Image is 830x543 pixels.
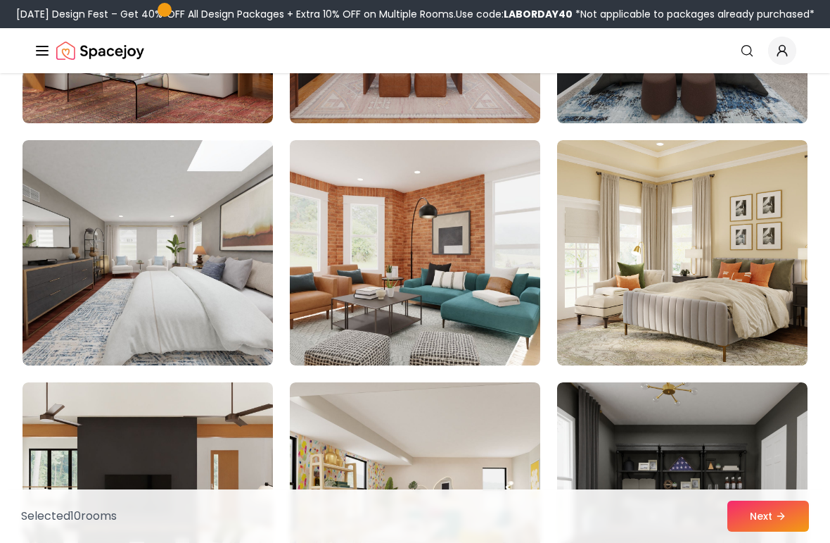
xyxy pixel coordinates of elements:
[16,7,815,21] div: [DATE] Design Fest – Get 40% OFF All Design Packages + Extra 10% OFF on Multiple Rooms.
[56,37,144,65] img: Spacejoy Logo
[456,7,573,21] span: Use code:
[504,7,573,21] b: LABORDAY40
[557,140,807,366] img: Room room-84
[56,37,144,65] a: Spacejoy
[21,508,117,525] p: Selected 10 room s
[34,28,796,73] nav: Global
[23,140,273,366] img: Room room-82
[573,7,815,21] span: *Not applicable to packages already purchased*
[290,140,540,366] img: Room room-83
[727,501,809,532] button: Next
